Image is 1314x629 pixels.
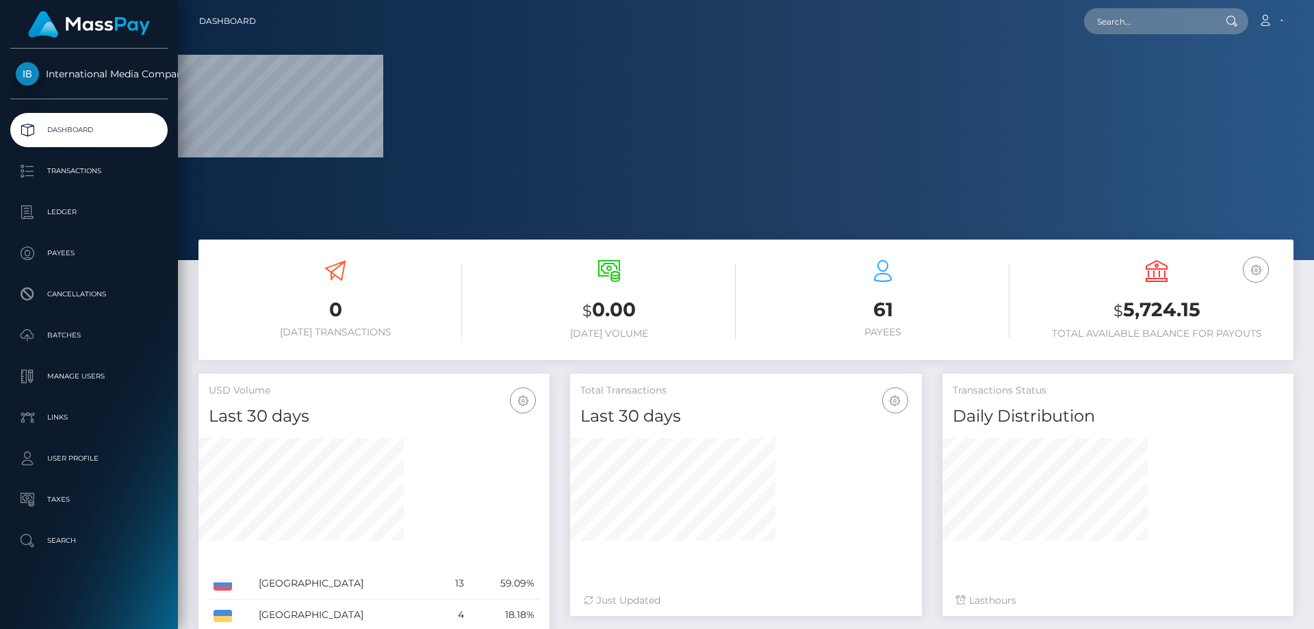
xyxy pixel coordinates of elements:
[10,68,168,80] span: International Media Company BV
[10,441,168,476] a: User Profile
[10,483,168,517] a: Taxes
[580,405,911,428] h4: Last 30 days
[756,296,1009,323] h3: 61
[16,407,162,428] p: Links
[16,366,162,387] p: Manage Users
[16,530,162,551] p: Search
[16,62,39,86] img: International Media Company BV
[10,359,168,394] a: Manage Users
[209,296,462,323] h3: 0
[1030,296,1283,324] h3: 5,724.15
[209,405,539,428] h4: Last 30 days
[953,384,1283,398] h5: Transactions Status
[1113,301,1123,320] small: $
[582,301,592,320] small: $
[16,202,162,222] p: Ledger
[10,236,168,270] a: Payees
[10,195,168,229] a: Ledger
[10,524,168,558] a: Search
[214,610,232,622] img: UA.png
[214,578,232,591] img: RU.png
[580,384,911,398] h5: Total Transactions
[1030,328,1283,339] h6: Total Available Balance for Payouts
[16,243,162,264] p: Payees
[956,593,1280,608] div: Last hours
[16,448,162,469] p: User Profile
[10,277,168,311] a: Cancellations
[16,325,162,346] p: Batches
[1084,8,1213,34] input: Search...
[756,326,1009,338] h6: Payees
[16,284,162,305] p: Cancellations
[10,318,168,352] a: Batches
[469,568,539,600] td: 59.09%
[10,113,168,147] a: Dashboard
[953,405,1283,428] h4: Daily Distribution
[254,568,439,600] td: [GEOGRAPHIC_DATA]
[209,384,539,398] h5: USD Volume
[199,7,256,36] a: Dashboard
[584,593,907,608] div: Just Updated
[16,161,162,181] p: Transactions
[28,11,150,38] img: MassPay Logo
[439,568,469,600] td: 13
[209,326,462,338] h6: [DATE] Transactions
[10,400,168,435] a: Links
[16,489,162,510] p: Taxes
[482,296,736,324] h3: 0.00
[482,328,736,339] h6: [DATE] Volume
[10,154,168,188] a: Transactions
[16,120,162,140] p: Dashboard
